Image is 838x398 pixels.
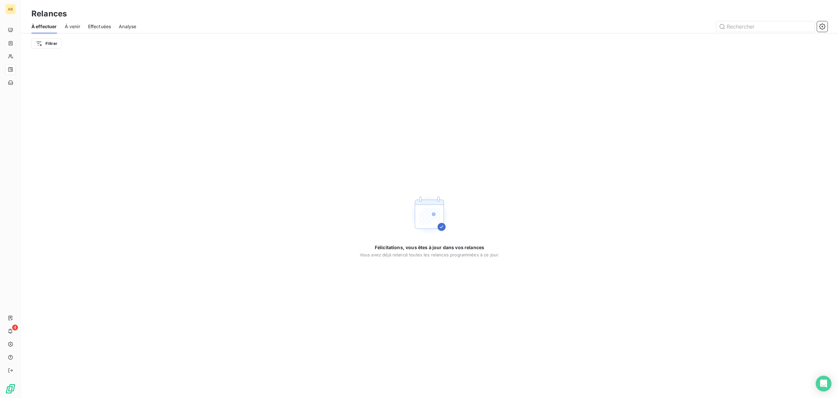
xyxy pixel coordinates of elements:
input: Rechercher [716,21,814,32]
img: Logo LeanPay [5,384,16,394]
div: AB [5,4,16,14]
span: À venir [65,23,80,30]
button: Filtrer [31,38,62,49]
span: Félicitations, vous êtes à jour dans vos relances [375,244,484,251]
h3: Relances [31,8,67,20]
span: À effectuer [31,23,57,30]
span: Analyse [119,23,136,30]
img: Empty state [409,194,450,236]
span: Effectuées [88,23,111,30]
span: Vous avez déjà relancé toutes les relances programmées à ce jour. [360,252,500,257]
span: 4 [12,325,18,330]
div: Open Intercom Messenger [816,376,831,391]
